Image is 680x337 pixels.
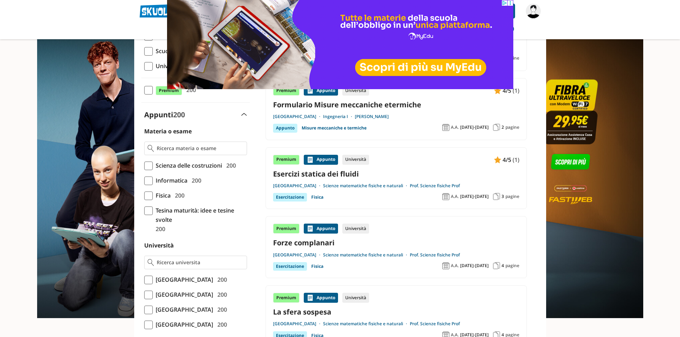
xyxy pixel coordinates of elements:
[153,224,165,234] span: 200
[493,124,500,131] img: Pagine
[505,194,519,199] span: pagine
[273,238,519,247] a: Forze complanari
[273,86,299,96] div: Premium
[342,224,369,234] div: Università
[323,321,410,327] a: Scienze matematiche fisiche e naturali
[323,114,355,119] a: Ingegneria I
[502,124,504,130] span: 2
[493,193,500,200] img: Pagine
[144,110,185,119] label: Appunti
[503,86,511,95] span: 4/5
[273,155,299,165] div: Premium
[307,87,314,94] img: Appunti contenuto
[307,156,314,163] img: Appunti contenuto
[153,305,213,314] span: [GEOGRAPHIC_DATA]
[156,86,182,95] span: Premium
[157,259,243,266] input: Ricerca universita
[144,241,174,249] label: Università
[153,61,183,71] span: Università
[442,262,449,269] img: Anno accademico
[273,262,307,271] div: Esercitazione
[273,293,299,303] div: Premium
[153,206,247,224] span: Tesina maturità: idee e tesine svolte
[526,4,541,19] img: Virgi_san97
[410,252,460,258] a: Prof. Scienze fisiche Prof
[503,155,511,164] span: 4/5
[304,155,338,165] div: Appunto
[273,252,323,258] a: [GEOGRAPHIC_DATA]
[311,262,323,271] a: Fisica
[215,320,227,329] span: 200
[311,193,323,201] a: Fisica
[153,320,213,329] span: [GEOGRAPHIC_DATA]
[144,127,192,135] label: Materia o esame
[460,124,489,130] span: [DATE]-[DATE]
[273,124,297,132] div: Appunto
[502,263,504,269] span: 4
[273,114,323,119] a: [GEOGRAPHIC_DATA]
[147,259,154,266] img: Ricerca universita
[153,161,222,170] span: Scienza delle costruzioni
[153,191,171,200] span: Fisica
[189,176,201,185] span: 200
[304,224,338,234] div: Appunto
[273,307,519,317] a: La sfera sospesa
[273,224,299,234] div: Premium
[153,176,187,185] span: Informatica
[215,275,227,284] span: 200
[460,263,489,269] span: [DATE]-[DATE]
[442,193,449,200] img: Anno accademico
[342,86,369,96] div: Università
[342,155,369,165] div: Università
[323,183,410,189] a: Scienze matematiche fisiche e naturali
[241,113,247,116] img: Apri e chiudi sezione
[410,321,460,327] a: Prof. Scienze fisiche Prof
[223,161,236,170] span: 200
[157,145,243,152] input: Ricerca materia o esame
[460,194,489,199] span: [DATE]-[DATE]
[494,156,501,163] img: Appunti contenuto
[451,124,459,130] span: A.A.
[451,194,459,199] span: A.A.
[502,194,504,199] span: 3
[273,100,519,109] a: Formulario Misure meccaniche etermiche
[505,263,519,269] span: pagine
[215,290,227,299] span: 200
[273,193,307,201] div: Esercitazione
[355,114,389,119] a: [PERSON_NAME]
[451,263,459,269] span: A.A.
[323,252,410,258] a: Scienze matematiche fisiche e naturali
[172,191,185,200] span: 200
[273,169,519,179] a: Esercizi statica dei fluidi
[442,124,449,131] img: Anno accademico
[153,46,202,56] span: Scuola Superiore
[147,145,154,152] img: Ricerca materia o esame
[215,305,227,314] span: 200
[173,110,185,119] span: 200
[513,155,519,164] span: (1)
[494,87,501,94] img: Appunti contenuto
[183,85,196,95] span: 200
[273,321,323,327] a: [GEOGRAPHIC_DATA]
[410,183,460,189] a: Prof. Scienze fisiche Prof
[505,124,519,130] span: pagine
[342,293,369,303] div: Università
[153,290,213,299] span: [GEOGRAPHIC_DATA]
[304,86,338,96] div: Appunto
[273,183,323,189] a: [GEOGRAPHIC_DATA]
[153,275,213,284] span: [GEOGRAPHIC_DATA]
[493,262,500,269] img: Pagine
[307,225,314,232] img: Appunti contenuto
[513,86,519,95] span: (1)
[307,294,314,301] img: Appunti contenuto
[302,124,367,132] a: Misure meccaniche e termiche
[304,293,338,303] div: Appunto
